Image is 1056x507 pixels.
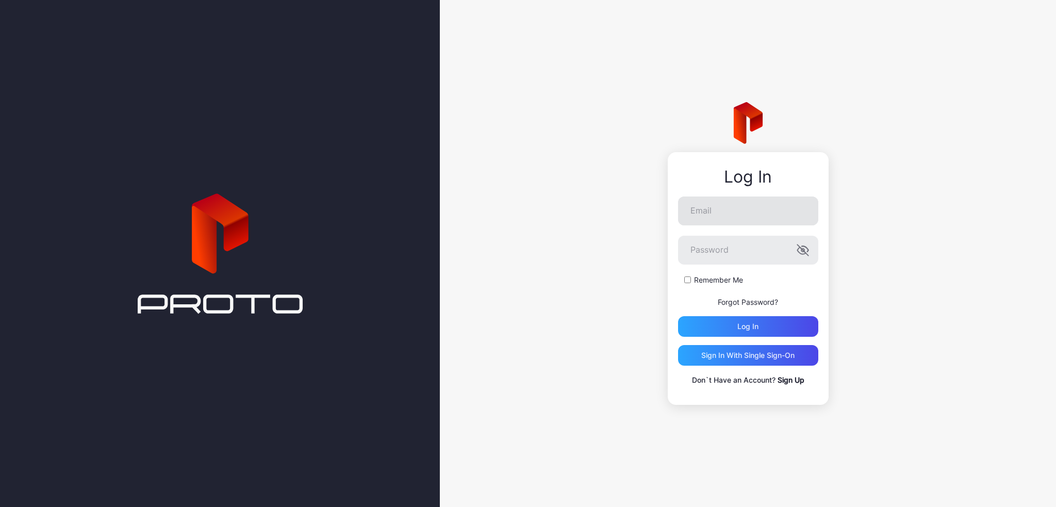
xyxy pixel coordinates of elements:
[778,375,804,384] a: Sign Up
[797,244,809,256] button: Password
[678,316,818,337] button: Log in
[678,197,818,225] input: Email
[718,298,778,306] a: Forgot Password?
[678,374,818,386] p: Don`t Have an Account?
[678,168,818,186] div: Log In
[694,275,743,285] label: Remember Me
[737,322,758,331] div: Log in
[678,345,818,366] button: Sign in With Single Sign-On
[678,236,818,265] input: Password
[701,351,795,359] div: Sign in With Single Sign-On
